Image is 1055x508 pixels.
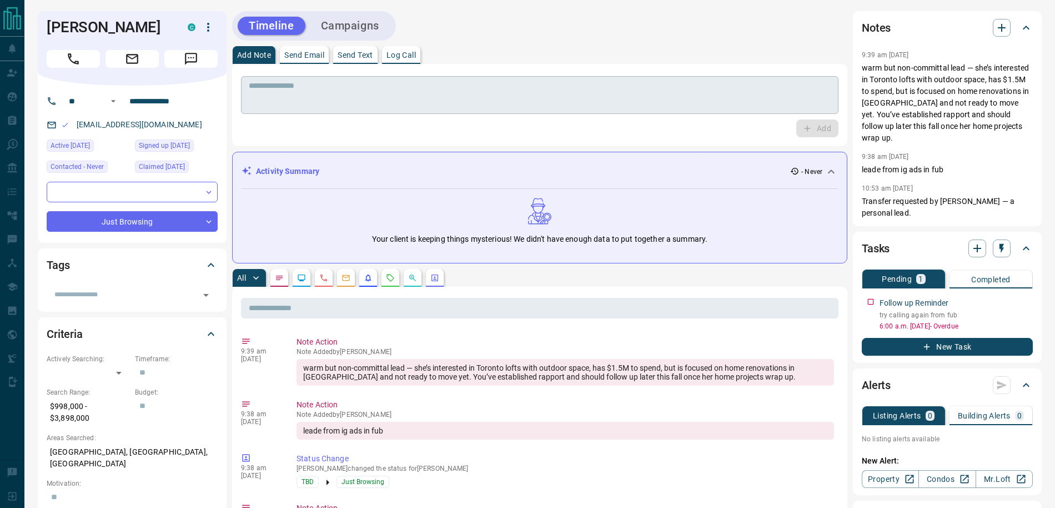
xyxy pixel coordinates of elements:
[880,321,1033,331] p: 6:00 a.m. [DATE] - Overdue
[862,372,1033,399] div: Alerts
[241,347,280,355] p: 9:39 am
[198,287,214,303] button: Open
[242,161,838,182] div: Activity Summary- Never
[47,211,218,232] div: Just Browsing
[372,233,707,245] p: Your client is keeping things mysterious! We didn't have enough data to put together a summary.
[341,273,350,282] svg: Emails
[47,252,218,278] div: Tags
[47,387,129,397] p: Search Range:
[51,161,104,172] span: Contacted - Never
[256,166,319,177] p: Activity Summary
[237,51,271,59] p: Add Note
[958,412,1011,420] p: Building Alerts
[297,453,834,465] p: Status Change
[275,273,284,282] svg: Notes
[47,256,69,274] h2: Tags
[47,479,218,489] p: Motivation:
[862,240,890,257] h2: Tasks
[47,397,129,427] p: $998,000 - $3,898,000
[862,164,1033,176] p: leade from ig ads in fub
[971,276,1011,283] p: Completed
[297,348,834,356] p: Note Added by [PERSON_NAME]
[408,273,417,282] svg: Opportunities
[862,153,909,161] p: 9:38 am [DATE]
[862,196,1033,219] p: Transfer requested by [PERSON_NAME] — a personal lead.
[862,62,1033,144] p: warm but non-committal lead — she’s interested in Toronto lofts with outdoor space, has $1.5M to ...
[430,273,439,282] svg: Agent Actions
[47,443,218,473] p: [GEOGRAPHIC_DATA], [GEOGRAPHIC_DATA], [GEOGRAPHIC_DATA]
[364,273,373,282] svg: Listing Alerts
[241,355,280,363] p: [DATE]
[297,422,834,440] div: leade from ig ads in fub
[976,470,1033,488] a: Mr.Loft
[882,275,912,283] p: Pending
[386,51,416,59] p: Log Call
[238,17,305,35] button: Timeline
[107,94,120,108] button: Open
[928,412,932,420] p: 0
[341,476,384,487] span: Just Browsing
[862,235,1033,262] div: Tasks
[47,50,100,68] span: Call
[47,321,218,347] div: Criteria
[297,273,306,282] svg: Lead Browsing Activity
[105,50,159,68] span: Email
[164,50,218,68] span: Message
[297,465,834,472] p: [PERSON_NAME] changed the status for [PERSON_NAME]
[319,273,328,282] svg: Calls
[188,23,195,31] div: condos.ca
[284,51,324,59] p: Send Email
[862,470,919,488] a: Property
[862,434,1033,444] p: No listing alerts available
[873,412,921,420] p: Listing Alerts
[139,161,185,172] span: Claimed [DATE]
[61,121,69,129] svg: Email Valid
[880,297,948,309] p: Follow up Reminder
[801,167,822,177] p: - Never
[302,476,314,487] span: TBD
[862,51,909,59] p: 9:39 am [DATE]
[880,310,1033,320] p: try calling again from fub
[135,387,218,397] p: Budget:
[297,359,834,386] div: warm but non-committal lead — she’s interested in Toronto lofts with outdoor space, has $1.5M to ...
[135,140,218,155] div: Fri May 03 2019
[237,274,246,282] p: All
[241,472,280,480] p: [DATE]
[297,399,834,411] p: Note Action
[135,354,218,364] p: Timeframe:
[386,273,395,282] svg: Requests
[241,410,280,418] p: 9:38 am
[135,161,218,176] div: Fri Oct 10 2025
[47,140,129,155] div: Thu Jul 11 2019
[918,275,923,283] p: 1
[47,433,218,443] p: Areas Searched:
[77,120,202,129] a: [EMAIL_ADDRESS][DOMAIN_NAME]
[241,464,280,472] p: 9:38 am
[338,51,373,59] p: Send Text
[862,19,891,37] h2: Notes
[47,325,83,343] h2: Criteria
[862,376,891,394] h2: Alerts
[241,418,280,426] p: [DATE]
[297,411,834,419] p: Note Added by [PERSON_NAME]
[47,18,171,36] h1: [PERSON_NAME]
[862,455,1033,467] p: New Alert:
[297,336,834,348] p: Note Action
[51,140,90,151] span: Active [DATE]
[139,140,190,151] span: Signed up [DATE]
[47,354,129,364] p: Actively Searching:
[1017,412,1022,420] p: 0
[918,470,976,488] a: Condos
[862,14,1033,41] div: Notes
[310,17,390,35] button: Campaigns
[862,185,913,192] p: 10:53 am [DATE]
[862,338,1033,356] button: New Task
